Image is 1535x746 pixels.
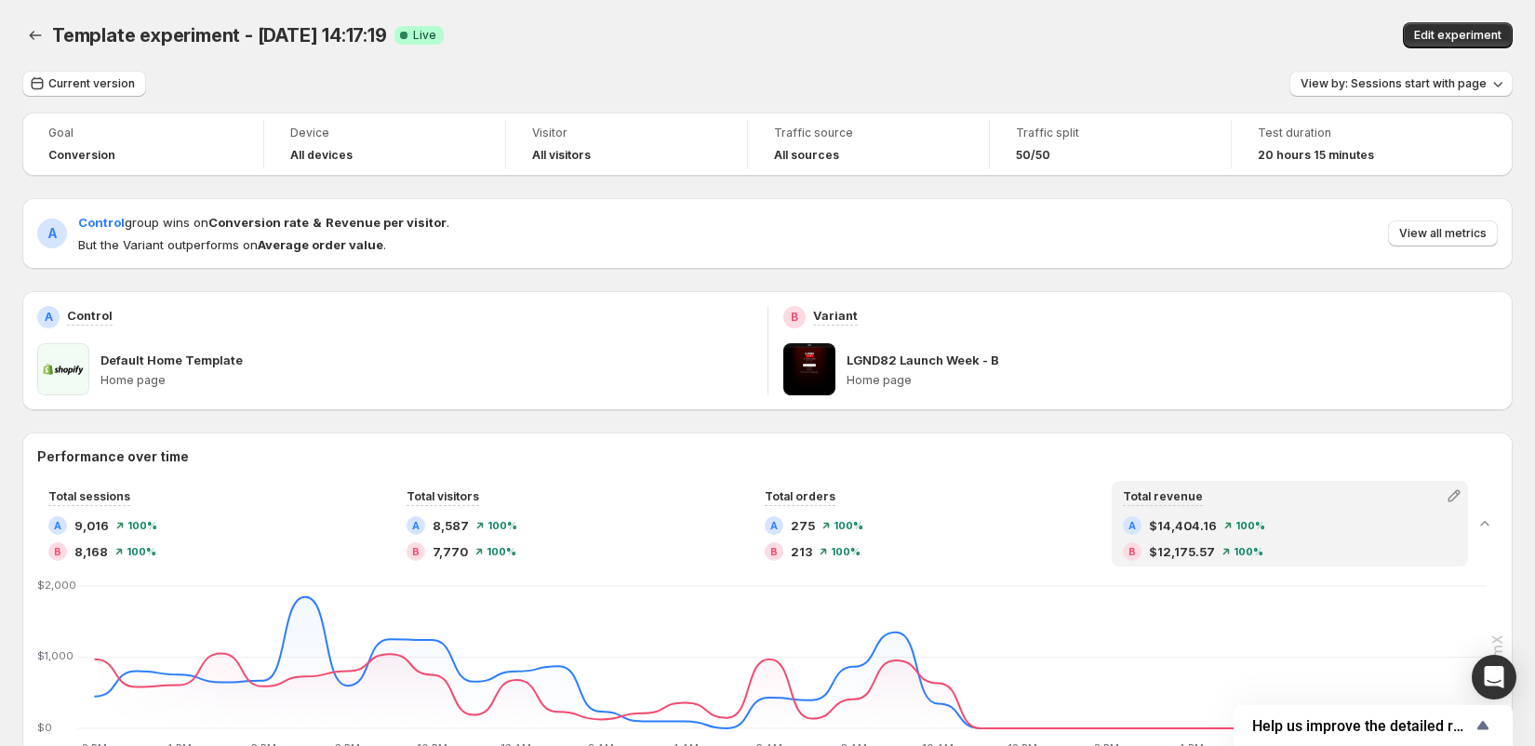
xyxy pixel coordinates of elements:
h2: B [1128,546,1136,557]
span: 8,587 [433,516,469,535]
span: Total visitors [407,489,479,503]
p: Home page [100,373,753,388]
span: 100% [834,520,863,531]
span: 100% [127,520,157,531]
span: Total revenue [1123,489,1203,503]
img: Default Home Template [37,343,89,395]
text: $2,000 [37,579,76,592]
button: View by: Sessions start with page [1289,71,1513,97]
span: 8,168 [74,542,108,561]
span: 100% [127,546,156,557]
span: Traffic split [1016,126,1205,140]
a: Test duration20 hours 15 minutes [1258,124,1448,165]
h4: All devices [290,148,353,163]
span: 275 [791,516,815,535]
h4: All visitors [532,148,591,163]
button: Back [22,22,48,48]
span: Help us improve the detailed report for A/B campaigns [1252,717,1472,735]
div: Open Intercom Messenger [1472,655,1516,699]
span: 100% [831,546,861,557]
span: $14,404.16 [1149,516,1217,535]
text: $1,000 [37,649,73,662]
span: 7,770 [433,542,468,561]
button: Edit experiment [1403,22,1513,48]
h4: All sources [774,148,839,163]
a: Traffic sourceAll sources [774,124,963,165]
a: GoalConversion [48,124,237,165]
span: But the Variant outperforms on . [78,235,449,254]
strong: & [313,215,322,230]
img: LGND82 Launch Week - B [783,343,835,395]
span: View all metrics [1399,226,1487,241]
span: Control [78,215,125,230]
h2: A [45,310,53,325]
span: 100% [487,520,517,531]
p: LGND82 Launch Week - B [847,351,999,369]
button: View all metrics [1388,220,1498,246]
h2: B [770,546,778,557]
span: Current version [48,76,135,91]
span: Total orders [765,489,835,503]
span: Conversion [48,148,115,163]
a: DeviceAll devices [290,124,479,165]
span: Template experiment - [DATE] 14:17:19 [52,24,387,47]
button: Show survey - Help us improve the detailed report for A/B campaigns [1252,714,1494,737]
button: Current version [22,71,146,97]
span: 100% [1234,546,1263,557]
p: Default Home Template [100,351,243,369]
strong: Revenue per visitor [326,215,447,230]
h2: Performance over time [37,447,1498,466]
a: VisitorAll visitors [532,124,721,165]
strong: Conversion rate [208,215,309,230]
a: Traffic split50/50 [1016,124,1205,165]
h2: B [54,546,61,557]
p: Variant [813,306,858,325]
span: View by: Sessions start with page [1301,76,1487,91]
span: 100% [1235,520,1265,531]
span: 20 hours 15 minutes [1258,148,1374,163]
span: Total sessions [48,489,130,503]
h2: A [48,224,57,243]
span: group wins on . [78,215,449,230]
h2: A [54,520,61,531]
button: Collapse chart [1472,511,1498,537]
p: Home page [847,373,1499,388]
span: Edit experiment [1414,28,1502,43]
h2: B [412,546,420,557]
strong: Average order value [258,237,383,252]
p: Control [67,306,113,325]
span: Visitor [532,126,721,140]
span: Live [413,28,436,43]
span: Goal [48,126,237,140]
span: Device [290,126,479,140]
span: 9,016 [74,516,109,535]
h2: B [791,310,798,325]
text: $0 [37,721,52,734]
span: 50/50 [1016,148,1050,163]
span: Test duration [1258,126,1448,140]
span: $12,175.57 [1149,542,1215,561]
h2: A [770,520,778,531]
h2: A [412,520,420,531]
span: Traffic source [774,126,963,140]
h2: A [1128,520,1136,531]
span: 100% [487,546,516,557]
span: 213 [791,542,812,561]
